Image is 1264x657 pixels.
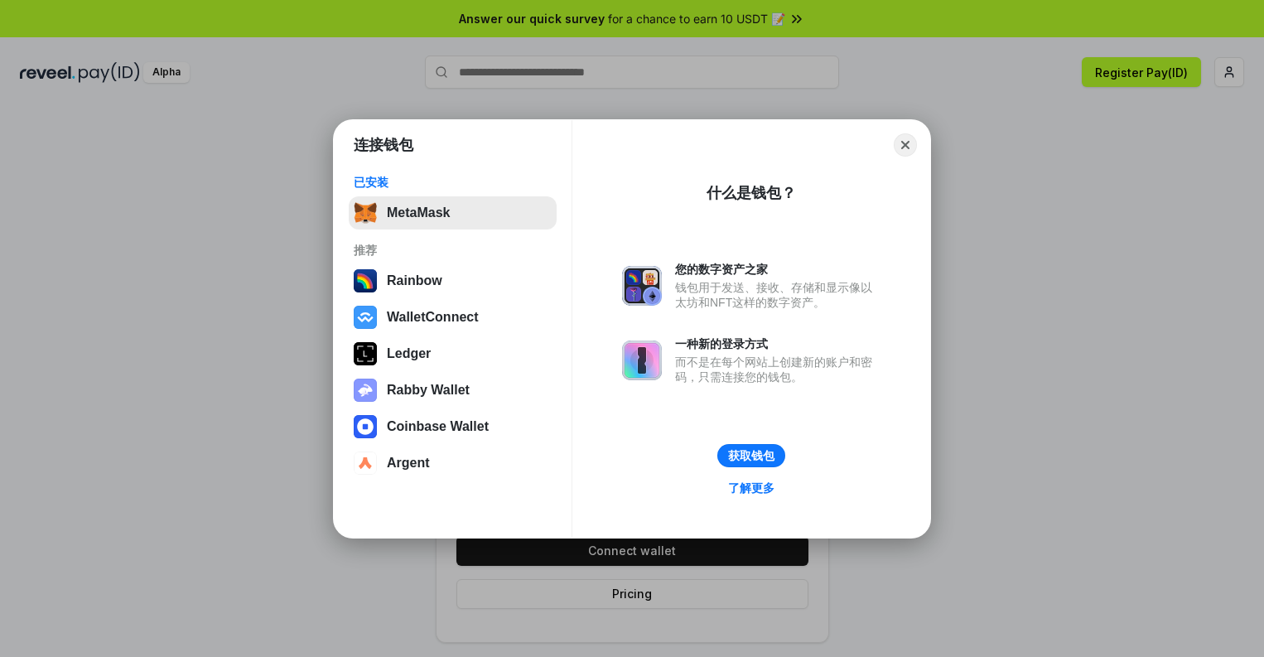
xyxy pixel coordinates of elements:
div: 获取钱包 [728,448,774,463]
button: MetaMask [349,196,557,229]
div: 一种新的登录方式 [675,336,880,351]
h1: 连接钱包 [354,135,413,155]
div: 了解更多 [728,481,774,495]
div: WalletConnect [387,310,479,325]
div: 推荐 [354,243,552,258]
div: Coinbase Wallet [387,419,489,434]
img: svg+xml,%3Csvg%20width%3D%2228%22%20height%3D%2228%22%20viewBox%3D%220%200%2028%2028%22%20fill%3D... [354,452,377,475]
div: Rainbow [387,273,442,288]
img: svg+xml,%3Csvg%20fill%3D%22none%22%20height%3D%2233%22%20viewBox%3D%220%200%2035%2033%22%20width%... [354,201,377,225]
img: svg+xml,%3Csvg%20xmlns%3D%22http%3A%2F%2Fwww.w3.org%2F2000%2Fsvg%22%20width%3D%2228%22%20height%3... [354,342,377,365]
div: Ledger [387,346,431,361]
div: MetaMask [387,205,450,220]
button: Coinbase Wallet [349,410,557,443]
img: svg+xml,%3Csvg%20xmlns%3D%22http%3A%2F%2Fwww.w3.org%2F2000%2Fsvg%22%20fill%3D%22none%22%20viewBox... [354,379,377,402]
div: Argent [387,456,430,471]
img: svg+xml,%3Csvg%20width%3D%2228%22%20height%3D%2228%22%20viewBox%3D%220%200%2028%2028%22%20fill%3D... [354,415,377,438]
img: svg+xml,%3Csvg%20xmlns%3D%22http%3A%2F%2Fwww.w3.org%2F2000%2Fsvg%22%20fill%3D%22none%22%20viewBox... [622,266,662,306]
div: 什么是钱包？ [707,183,796,203]
img: svg+xml,%3Csvg%20width%3D%22120%22%20height%3D%22120%22%20viewBox%3D%220%200%20120%20120%22%20fil... [354,269,377,292]
button: 获取钱包 [717,444,785,467]
div: Rabby Wallet [387,383,470,398]
button: Rainbow [349,264,557,297]
img: svg+xml,%3Csvg%20width%3D%2228%22%20height%3D%2228%22%20viewBox%3D%220%200%2028%2028%22%20fill%3D... [354,306,377,329]
a: 了解更多 [718,477,784,499]
button: WalletConnect [349,301,557,334]
button: Ledger [349,337,557,370]
div: 已安装 [354,175,552,190]
div: 您的数字资产之家 [675,262,880,277]
button: Close [894,133,917,157]
button: Rabby Wallet [349,374,557,407]
img: svg+xml,%3Csvg%20xmlns%3D%22http%3A%2F%2Fwww.w3.org%2F2000%2Fsvg%22%20fill%3D%22none%22%20viewBox... [622,341,662,380]
div: 而不是在每个网站上创建新的账户和密码，只需连接您的钱包。 [675,355,880,384]
div: 钱包用于发送、接收、存储和显示像以太坊和NFT这样的数字资产。 [675,280,880,310]
button: Argent [349,447,557,480]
